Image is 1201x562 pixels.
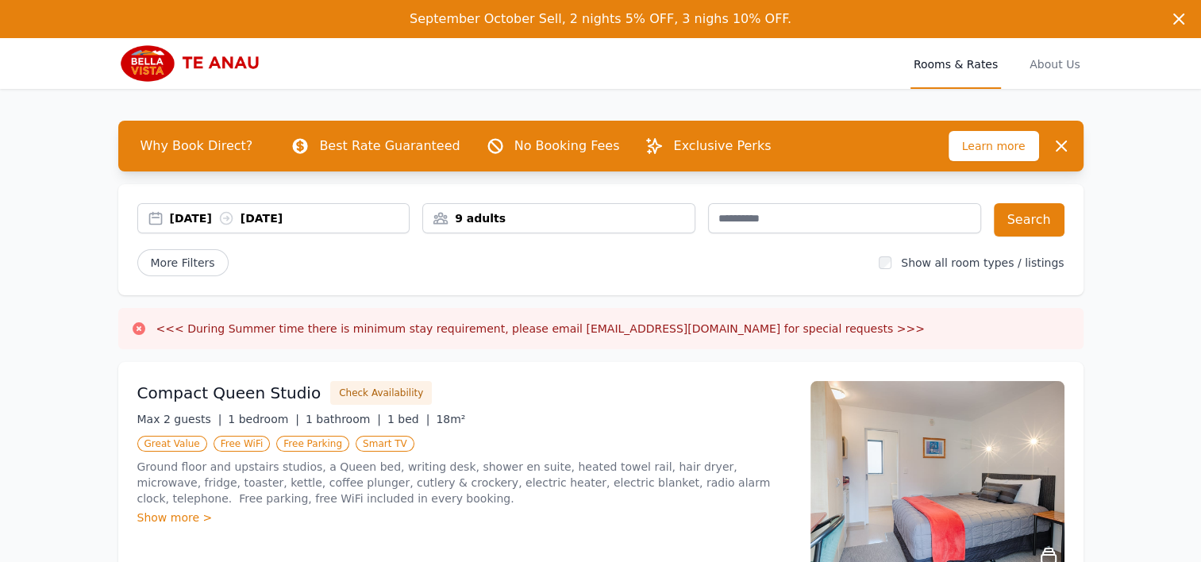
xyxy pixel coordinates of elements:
[137,436,207,452] span: Great Value
[137,510,791,525] div: Show more >
[1026,38,1083,89] a: About Us
[994,203,1064,237] button: Search
[137,459,791,506] p: Ground floor and upstairs studios, a Queen bed, writing desk, shower en suite, heated towel rail,...
[228,413,299,425] span: 1 bedroom |
[387,413,429,425] span: 1 bed |
[901,256,1064,269] label: Show all room types / listings
[137,382,321,404] h3: Compact Queen Studio
[910,38,1001,89] a: Rooms & Rates
[949,131,1039,161] span: Learn more
[128,130,266,162] span: Why Book Direct?
[214,436,271,452] span: Free WiFi
[436,413,465,425] span: 18m²
[410,11,791,26] span: September October Sell, 2 nights 5% OFF, 3 nighs 10% OFF.
[356,436,414,452] span: Smart TV
[319,137,460,156] p: Best Rate Guaranteed
[156,321,925,337] h3: <<< During Summer time there is minimum stay requirement, please email [EMAIL_ADDRESS][DOMAIN_NAM...
[306,413,381,425] span: 1 bathroom |
[673,137,771,156] p: Exclusive Perks
[276,436,349,452] span: Free Parking
[118,44,271,83] img: Bella Vista Te Anau
[330,381,432,405] button: Check Availability
[170,210,410,226] div: [DATE] [DATE]
[137,249,229,276] span: More Filters
[423,210,695,226] div: 9 adults
[514,137,620,156] p: No Booking Fees
[137,413,222,425] span: Max 2 guests |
